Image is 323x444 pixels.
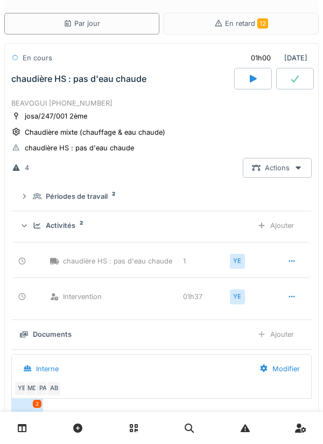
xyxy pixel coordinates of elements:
[16,186,307,206] summary: Périodes de travail2
[46,191,108,202] div: Périodes de travail
[36,381,51,396] div: PA
[25,143,134,153] div: chaudière HS : pas d'eau chaude
[25,111,87,121] div: josa/247/001 2ème
[33,329,72,339] div: Documents
[183,256,226,266] div: 1
[36,364,59,374] div: Interne
[50,292,179,302] div: Intervention
[14,381,29,396] div: YE
[46,220,75,231] div: Activités
[225,19,268,27] span: En retard
[11,74,146,84] div: chaudière HS : pas d'eau chaude
[16,324,307,344] summary: DocumentsAjouter
[243,158,312,178] div: Actions
[33,400,41,408] div: 2
[46,381,61,396] div: AB
[257,18,268,29] span: 12
[64,18,100,29] div: Par jour
[16,216,307,235] summary: Activités2Ajouter
[50,256,179,266] div: chaudière HS : pas d'eau chaude
[251,53,271,63] div: 01h00
[230,254,245,269] div: YE
[183,292,226,302] div: 01h37
[230,289,245,304] div: YE
[11,98,312,108] div: BEAVOGUI [PHONE_NUMBER]
[248,324,303,344] div: Ajouter
[23,53,52,63] div: En cours
[242,48,312,68] div: [DATE]
[25,163,29,173] div: 4
[25,127,165,137] div: Chaudière mixte (chauffage & eau chaude)
[250,359,309,379] div: Modifier
[248,216,303,235] div: Ajouter
[25,381,40,396] div: MD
